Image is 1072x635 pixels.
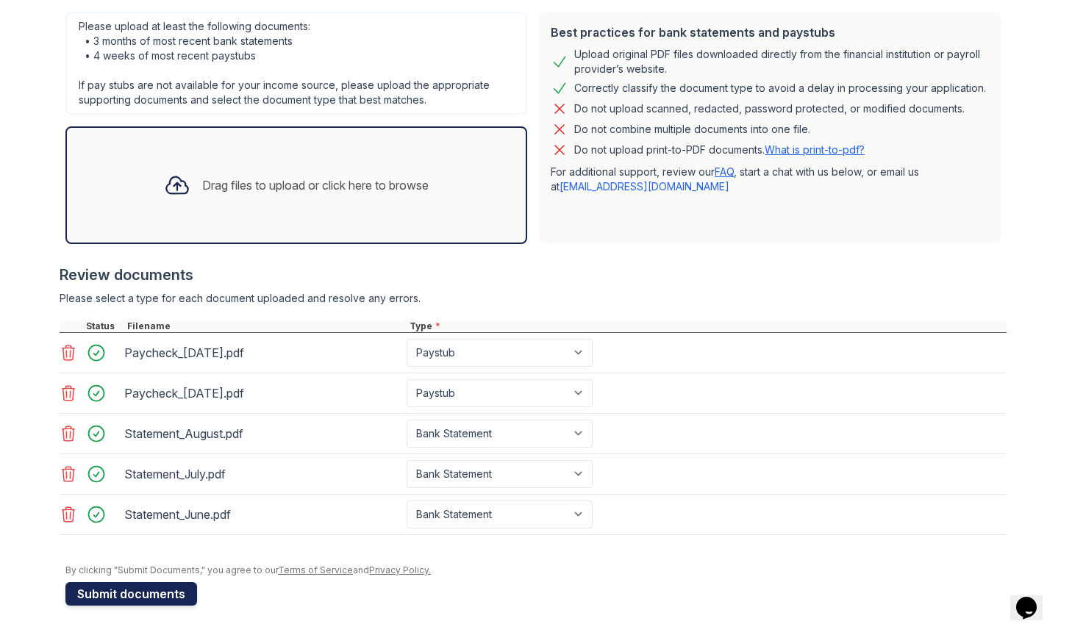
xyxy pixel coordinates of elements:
[202,176,429,194] div: Drag files to upload or click here to browse
[574,100,965,118] div: Do not upload scanned, redacted, password protected, or modified documents.
[1010,576,1057,620] iframe: chat widget
[83,320,124,332] div: Status
[715,165,734,178] a: FAQ
[551,24,989,41] div: Best practices for bank statements and paystubs
[65,12,527,115] div: Please upload at least the following documents: • 3 months of most recent bank statements • 4 wee...
[407,320,1007,332] div: Type
[574,121,810,138] div: Do not combine multiple documents into one file.
[124,381,401,405] div: Paycheck_[DATE].pdf
[60,291,1007,306] div: Please select a type for each document uploaded and resolve any errors.
[124,503,401,526] div: Statement_June.pdf
[369,564,431,575] a: Privacy Policy.
[278,564,353,575] a: Terms of Service
[574,79,986,97] div: Correctly classify the document type to avoid a delay in processing your application.
[65,564,1007,576] div: By clicking "Submit Documents," you agree to our and
[60,265,1007,285] div: Review documents
[124,341,401,365] div: Paycheck_[DATE].pdf
[65,582,197,606] button: Submit documents
[765,143,865,156] a: What is print-to-pdf?
[124,462,401,486] div: Statement_July.pdf
[574,143,865,157] p: Do not upload print-to-PDF documents.
[574,47,989,76] div: Upload original PDF files downloaded directly from the financial institution or payroll provider’...
[560,180,729,193] a: [EMAIL_ADDRESS][DOMAIN_NAME]
[124,320,407,332] div: Filename
[551,165,989,194] p: For additional support, review our , start a chat with us below, or email us at
[124,422,401,445] div: Statement_August.pdf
